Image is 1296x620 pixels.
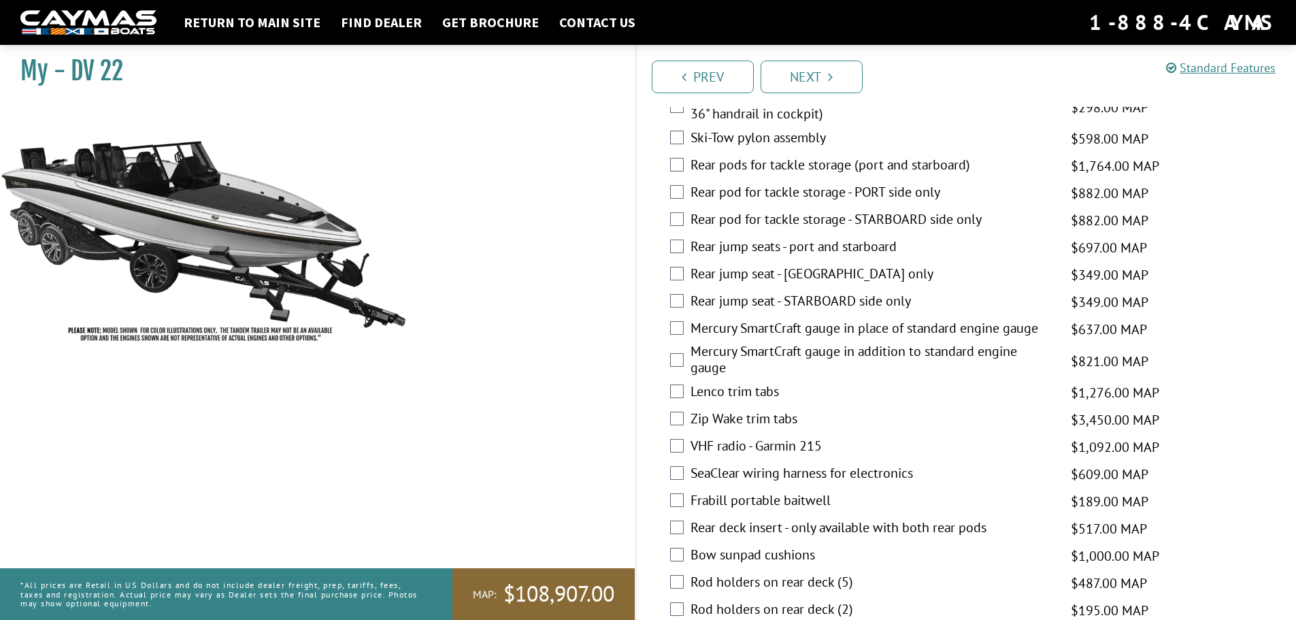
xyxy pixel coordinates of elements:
span: $609.00 MAP [1071,464,1148,485]
label: Rear jump seat - [GEOGRAPHIC_DATA] only [691,265,1054,285]
label: [PERSON_NAME]'s 60" track system (LONG, replaces standard 36" handrail in cockpit) [691,89,1054,125]
a: Return to main site [177,14,327,31]
span: $487.00 MAP [1071,573,1147,593]
a: MAP:$108,907.00 [452,568,635,620]
label: Rear pod for tackle storage - STARBOARD side only [691,211,1054,231]
label: Rear jump seats - port and starboard [691,238,1054,258]
label: Bow sunpad cushions [691,546,1054,566]
label: Mercury SmartCraft gauge in addition to standard engine gauge [691,343,1054,379]
span: $637.00 MAP [1071,319,1147,340]
a: Contact Us [552,14,642,31]
label: Rear pod for tackle storage - PORT side only [691,184,1054,203]
label: SeaClear wiring harness for electronics [691,465,1054,485]
span: $697.00 MAP [1071,238,1147,258]
label: Lenco trim tabs [691,383,1054,403]
span: $882.00 MAP [1071,183,1148,203]
h1: My - DV 22 [20,56,601,86]
a: Standard Features [1166,60,1276,76]
span: $1,000.00 MAP [1071,546,1159,566]
div: 1-888-4CAYMAS [1089,7,1276,37]
span: $349.00 MAP [1071,265,1148,285]
span: $1,276.00 MAP [1071,382,1159,403]
span: $298.00 MAP [1071,97,1148,118]
a: Find Dealer [334,14,429,31]
a: Next [761,61,863,93]
label: Ski-Tow pylon assembly [691,129,1054,149]
span: $821.00 MAP [1071,351,1148,372]
span: $598.00 MAP [1071,129,1148,149]
a: Get Brochure [435,14,546,31]
label: Rear jump seat - STARBOARD side only [691,293,1054,312]
span: $1,764.00 MAP [1071,156,1159,176]
span: $349.00 MAP [1071,292,1148,312]
span: $3,450.00 MAP [1071,410,1159,430]
img: white-logo-c9c8dbefe5ff5ceceb0f0178aa75bf4bb51f6bca0971e226c86eb53dfe498488.png [20,10,156,35]
label: Rear pods for tackle storage (port and starboard) [691,157,1054,176]
label: Frabill portable baitwell [691,492,1054,512]
label: Mercury SmartCraft gauge in place of standard engine gauge [691,320,1054,340]
p: *All prices are Retail in US Dollars and do not include dealer freight, prep, tariffs, fees, taxe... [20,574,422,615]
label: Rear deck insert - only available with both rear pods [691,519,1054,539]
label: Rod holders on rear deck (5) [691,574,1054,593]
span: $882.00 MAP [1071,210,1148,231]
label: Zip Wake trim tabs [691,410,1054,430]
span: $517.00 MAP [1071,519,1147,539]
span: MAP: [473,587,497,602]
span: $1,092.00 MAP [1071,437,1159,457]
span: $108,907.00 [503,580,614,608]
a: Prev [652,61,754,93]
label: VHF radio - Garmin 215 [691,438,1054,457]
span: $189.00 MAP [1071,491,1148,512]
